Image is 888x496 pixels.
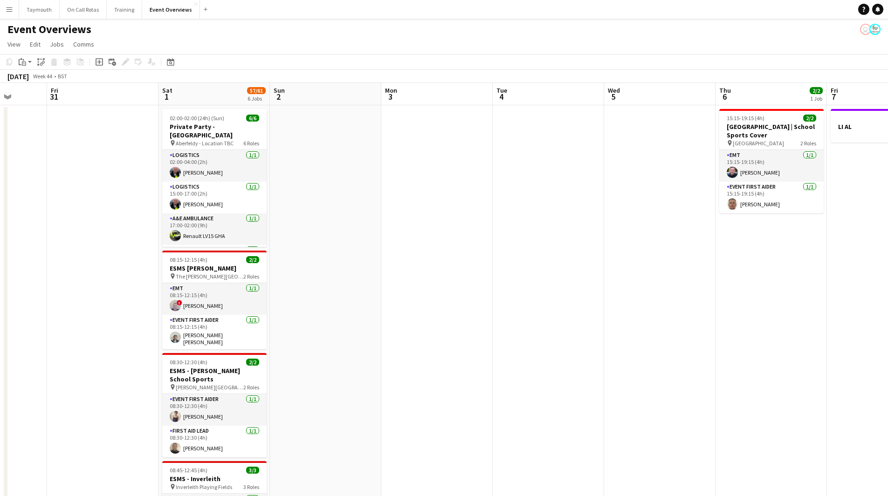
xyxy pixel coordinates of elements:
[7,40,21,48] span: View
[60,0,107,19] button: On Call Rotas
[860,24,871,35] app-user-avatar: Operations Team
[7,72,29,81] div: [DATE]
[73,40,94,48] span: Comms
[31,73,54,80] span: Week 44
[46,38,68,50] a: Jobs
[30,40,41,48] span: Edit
[107,0,142,19] button: Training
[4,38,24,50] a: View
[19,0,60,19] button: Taymouth
[50,40,64,48] span: Jobs
[69,38,98,50] a: Comms
[58,73,67,80] div: BST
[869,24,881,35] app-user-avatar: Operations Manager
[7,22,91,36] h1: Event Overviews
[26,38,44,50] a: Edit
[142,0,200,19] button: Event Overviews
